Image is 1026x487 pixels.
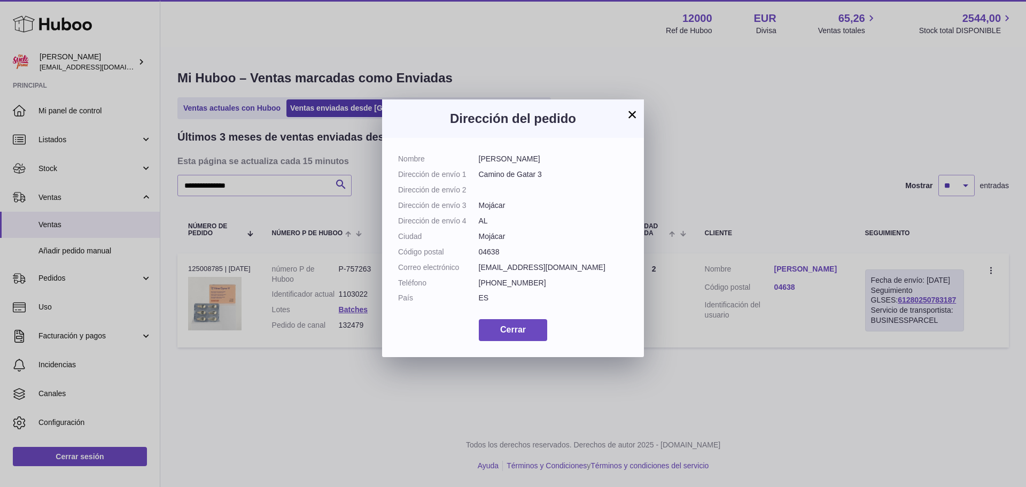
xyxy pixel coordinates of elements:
[398,154,479,164] dt: Nombre
[479,247,628,257] dd: 04638
[398,185,479,195] dt: Dirección de envío 2
[398,169,479,180] dt: Dirección de envío 1
[479,319,547,341] button: Cerrar
[479,216,628,226] dd: AL
[398,262,479,273] dt: Correo electrónico
[398,278,479,288] dt: Teléfono
[479,200,628,211] dd: Mojácar
[479,231,628,242] dd: Mojácar
[479,278,628,288] dd: [PHONE_NUMBER]
[398,200,479,211] dt: Dirección de envío 3
[398,293,479,303] dt: País
[398,247,479,257] dt: Código postal
[398,110,628,127] h3: Dirección del pedido
[398,231,479,242] dt: Ciudad
[500,325,526,334] span: Cerrar
[479,293,628,303] dd: ES
[479,154,628,164] dd: [PERSON_NAME]
[398,216,479,226] dt: Dirección de envío 4
[626,108,639,121] button: ×
[479,169,628,180] dd: Camino de Gatar 3
[479,262,628,273] dd: [EMAIL_ADDRESS][DOMAIN_NAME]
